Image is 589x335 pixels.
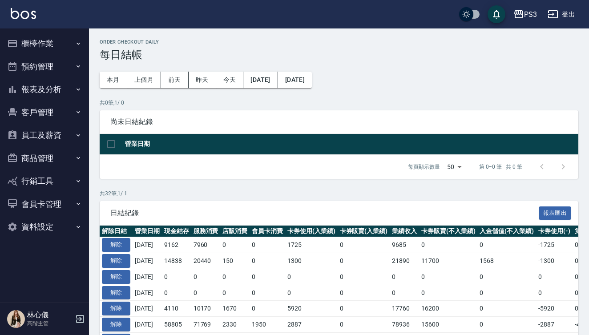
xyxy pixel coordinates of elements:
[477,226,536,237] th: 入金儲值(不入業績)
[110,209,539,218] span: 日結紀錄
[536,301,573,317] td: -5920
[162,317,191,333] td: 58805
[243,72,278,88] button: [DATE]
[419,237,478,253] td: 0
[390,301,419,317] td: 17760
[250,226,285,237] th: 會員卡消費
[133,285,162,301] td: [DATE]
[539,206,572,220] button: 報表匯出
[191,301,221,317] td: 10170
[536,269,573,285] td: 0
[524,9,537,20] div: PS3
[133,226,162,237] th: 營業日期
[536,317,573,333] td: -2887
[285,226,338,237] th: 卡券使用(入業績)
[100,72,127,88] button: 本月
[488,5,505,23] button: save
[419,269,478,285] td: 0
[544,6,578,23] button: 登出
[444,155,465,179] div: 50
[133,317,162,333] td: [DATE]
[216,72,244,88] button: 今天
[250,237,285,253] td: 0
[102,270,130,284] button: 解除
[390,269,419,285] td: 0
[100,99,578,107] p: 共 0 筆, 1 / 0
[390,226,419,237] th: 業績收入
[250,285,285,301] td: 0
[4,32,85,55] button: 櫃檯作業
[191,285,221,301] td: 0
[4,193,85,216] button: 會員卡管理
[338,317,390,333] td: 0
[162,301,191,317] td: 4110
[4,124,85,147] button: 員工及薪資
[191,269,221,285] td: 0
[220,301,250,317] td: 1670
[4,78,85,101] button: 報表及分析
[123,134,578,155] th: 營業日期
[220,237,250,253] td: 0
[102,302,130,315] button: 解除
[27,319,73,327] p: 高階主管
[191,317,221,333] td: 71769
[419,285,478,301] td: 0
[162,226,191,237] th: 現金結存
[133,301,162,317] td: [DATE]
[110,117,568,126] span: 尚未日結紀錄
[477,317,536,333] td: 0
[419,317,478,333] td: 15600
[250,269,285,285] td: 0
[250,253,285,269] td: 0
[4,55,85,78] button: 預約管理
[161,72,189,88] button: 前天
[220,317,250,333] td: 2330
[100,39,578,45] h2: Order checkout daily
[250,317,285,333] td: 1950
[285,301,338,317] td: 5920
[250,301,285,317] td: 0
[338,237,390,253] td: 0
[539,208,572,217] a: 報表匯出
[4,101,85,124] button: 客戶管理
[4,170,85,193] button: 行銷工具
[419,301,478,317] td: 16200
[191,226,221,237] th: 服務消費
[162,237,191,253] td: 9162
[285,237,338,253] td: 1725
[100,190,578,198] p: 共 32 筆, 1 / 1
[536,285,573,301] td: 0
[477,269,536,285] td: 0
[162,285,191,301] td: 0
[220,253,250,269] td: 150
[133,253,162,269] td: [DATE]
[390,253,419,269] td: 21890
[419,253,478,269] td: 11700
[191,237,221,253] td: 7960
[479,163,522,171] p: 第 0–0 筆 共 0 筆
[220,285,250,301] td: 0
[162,269,191,285] td: 0
[102,254,130,268] button: 解除
[100,48,578,61] h3: 每日結帳
[133,237,162,253] td: [DATE]
[27,311,73,319] h5: 林心儀
[278,72,312,88] button: [DATE]
[408,163,440,171] p: 每頁顯示數量
[285,253,338,269] td: 1300
[477,253,536,269] td: 1568
[127,72,161,88] button: 上個月
[220,226,250,237] th: 店販消費
[162,253,191,269] td: 14838
[220,269,250,285] td: 0
[102,318,130,331] button: 解除
[338,269,390,285] td: 0
[133,269,162,285] td: [DATE]
[285,317,338,333] td: 2887
[191,253,221,269] td: 20440
[477,301,536,317] td: 0
[100,226,133,237] th: 解除日結
[477,285,536,301] td: 0
[536,226,573,237] th: 卡券使用(-)
[419,226,478,237] th: 卡券販賣(不入業績)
